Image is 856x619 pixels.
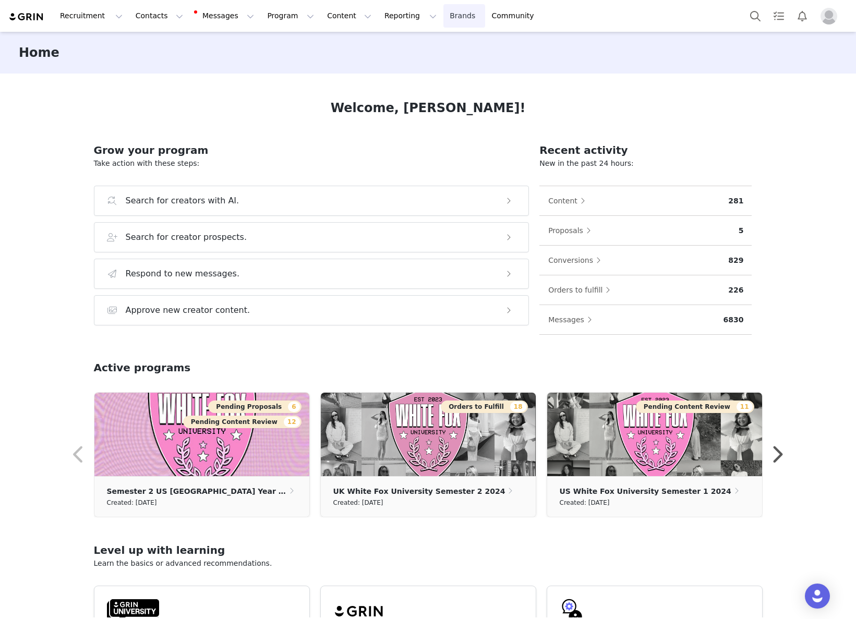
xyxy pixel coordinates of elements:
button: Search [744,4,767,28]
img: 2c7b809f-9069-405b-89f9-63745adb3176.png [321,393,536,476]
p: 281 [728,196,743,207]
button: Approve new creator content. [94,295,529,325]
p: Learn the basics or advanced recommendations. [94,558,763,569]
p: New in the past 24 hours: [539,158,752,169]
button: Messages [190,4,260,28]
img: 79df8e27-4179-4891-b4ae-df22988c03c7.jpg [94,393,309,476]
button: Program [261,4,320,28]
button: Conversions [548,252,606,269]
button: Contacts [129,4,189,28]
p: UK White Fox University Semester 2 2024 [333,486,505,497]
a: Tasks [767,4,790,28]
button: Orders to Fulfill18 [441,400,527,413]
p: 829 [728,255,743,266]
h2: Grow your program [94,142,529,158]
h3: Search for creator prospects. [126,231,247,244]
a: Brands [443,4,485,28]
h2: Level up with learning [94,542,763,558]
p: Semester 2 US [GEOGRAPHIC_DATA] Year 3 2025 [107,486,287,497]
button: Content [321,4,378,28]
img: grin logo [8,12,45,22]
small: Created: [DATE] [333,497,383,508]
button: Orders to fulfill [548,282,616,298]
button: Messages [548,311,597,328]
h3: Home [19,43,59,62]
a: Community [486,4,545,28]
h3: Approve new creator content. [126,304,250,317]
img: placeholder-profile.jpg [821,8,837,25]
p: Take action with these steps: [94,158,529,169]
button: Search for creator prospects. [94,222,529,252]
button: Recruitment [54,4,129,28]
h3: Respond to new messages. [126,268,240,280]
h2: Recent activity [539,142,752,158]
button: Notifications [791,4,814,28]
div: Open Intercom Messenger [805,584,830,609]
h1: Welcome, [PERSON_NAME]! [331,99,526,117]
button: Pending Content Review11 [636,400,754,413]
button: Content [548,192,590,209]
h3: Search for creators with AI. [126,195,239,207]
button: Proposals [548,222,596,239]
p: 226 [728,285,743,296]
button: Reporting [378,4,443,28]
button: Pending Content Review12 [183,416,302,428]
small: Created: [DATE] [560,497,610,508]
small: Created: [DATE] [107,497,157,508]
h2: Active programs [94,360,191,375]
p: 5 [739,225,744,236]
p: US White Fox University Semester 1 2024 [560,486,731,497]
button: Respond to new messages. [94,259,529,289]
p: 6830 [724,314,744,325]
img: ddbb7f20-5602-427a-9df6-5ccb1a29f55d.png [547,393,762,476]
button: Profile [814,8,848,25]
button: Search for creators with AI. [94,186,529,216]
button: Pending Proposals6 [208,400,301,413]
